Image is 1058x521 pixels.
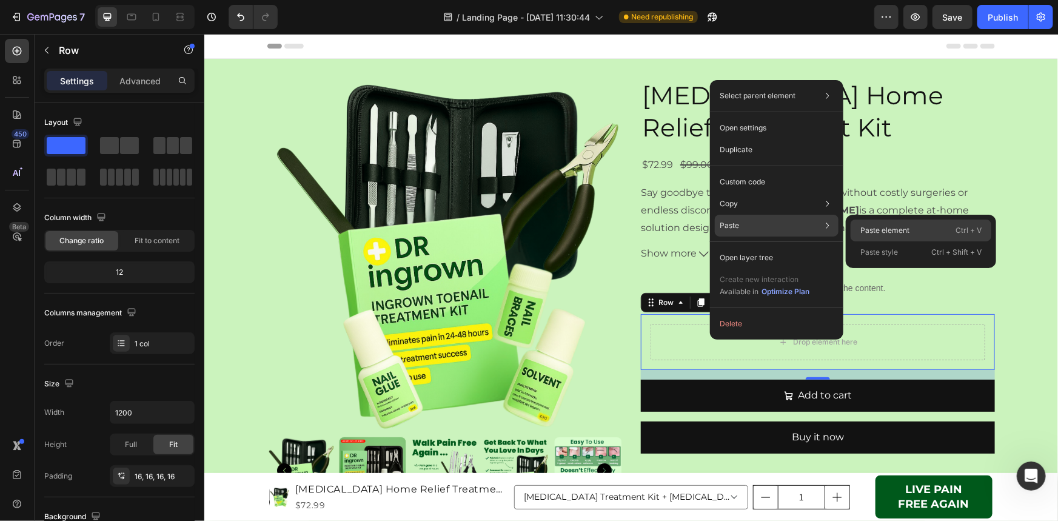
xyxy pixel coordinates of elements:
[12,129,29,139] div: 450
[475,121,511,141] div: $99.00
[720,144,752,155] p: Duplicate
[44,305,139,321] div: Columns management
[457,11,460,24] span: /
[931,246,982,258] p: Ctrl + Shift + V
[437,44,791,112] h2: [MEDICAL_DATA] Home Relief Treatment Kit
[720,198,738,209] p: Copy
[12,143,230,189] div: Send us a messageWe typically reply in under 30 minutes
[18,223,225,245] a: Watch Youtube tutorials
[686,449,774,477] div: LIVE PAIN FREE AGAIN
[462,11,590,24] span: Landing Page - [DATE] 11:30:44
[549,452,574,475] button: decrement
[720,90,795,101] p: Select parent element
[169,439,178,450] span: Fit
[44,338,64,349] div: Order
[44,115,85,131] div: Layout
[393,429,407,444] button: Carousel Next Arrow
[209,19,230,41] div: Close
[121,378,243,427] button: Messages
[44,376,76,392] div: Size
[47,409,74,417] span: Home
[25,250,203,263] div: Join community
[594,353,648,371] div: Add to cart
[73,429,87,444] button: Carousel Back Arrow
[161,409,203,417] span: Messages
[25,324,218,349] button: Send Feedback
[9,222,29,232] div: Beta
[60,75,94,87] p: Settings
[125,439,137,450] span: Full
[720,123,766,133] p: Open settings
[588,395,640,412] div: Buy it now
[720,274,810,286] p: Create new interaction
[988,11,1018,24] div: Publish
[1017,462,1046,491] iframe: Intercom live chat
[204,34,1058,521] iframe: Design area
[135,338,192,349] div: 1 col
[165,19,189,44] img: Profile image for George
[5,5,90,29] button: 7
[720,220,739,231] p: Paste
[119,75,161,87] p: Advanced
[437,346,791,378] button: Add to cart
[18,200,225,223] a: ❓Visit Help center
[762,286,809,297] div: Optimize Plan
[44,471,72,482] div: Padding
[24,86,218,107] p: Hi there,
[135,235,179,246] span: Fit to content
[437,211,791,229] button: Show more
[25,307,218,320] div: Suggest features or report bugs here.
[79,10,85,24] p: 7
[631,12,693,22] span: Need republishing
[44,407,64,418] div: Width
[47,264,192,281] div: 12
[59,43,162,58] p: Row
[135,471,192,482] div: 16, 16, 16, 16
[531,170,655,182] b: Doctor [PERSON_NAME]
[44,210,109,226] div: Column width
[932,5,973,29] button: Save
[720,176,765,187] p: Custom code
[437,153,777,200] p: Say goodbye to painful ingrown toenails without costly surgeries or endless discomfort. is a comp...
[25,289,218,302] h2: 💡 Share your ideas
[860,225,909,236] p: Paste element
[943,12,963,22] span: Save
[437,121,470,141] div: $72.99
[25,166,203,178] div: We typically reply in under 30 minutes
[60,235,104,246] span: Change ratio
[25,227,203,240] div: Watch Youtube tutorials
[671,442,788,485] button: LIVE PAIN FREE AGAIN
[956,224,982,237] p: Ctrl + V
[437,211,492,229] span: Show more
[715,313,839,335] button: Delete
[25,205,203,218] div: ❓Visit Help center
[229,5,278,29] div: Undo/Redo
[25,153,203,166] div: Send us a message
[24,107,218,127] p: How can we help?
[110,402,194,423] input: Auto
[18,245,225,267] a: Join community
[720,287,758,296] span: Available in
[452,263,472,274] div: Row
[24,26,95,39] img: logo
[621,452,645,475] button: increment
[720,252,773,263] p: Open layer tree
[437,388,791,420] button: Buy it now
[119,19,143,44] img: Profile image for Jay
[860,247,898,258] p: Paste style
[589,303,653,313] div: Drop element here
[761,286,810,298] button: Optimize Plan
[574,452,621,475] input: quantity
[977,5,1028,29] button: Publish
[437,248,791,261] p: Publish the page to see the content.
[142,19,166,44] img: Profile image for Rukky
[44,439,67,450] div: Height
